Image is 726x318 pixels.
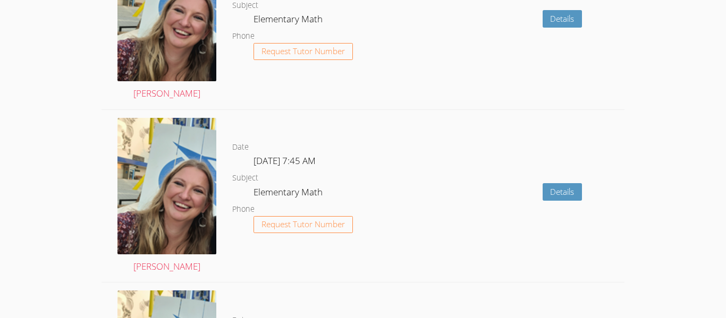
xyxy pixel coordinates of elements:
span: [DATE] 7:45 AM [254,154,316,167]
button: Request Tutor Number [254,43,353,61]
img: sarah.png [117,118,216,254]
dt: Phone [232,30,255,43]
dt: Date [232,141,249,154]
dt: Phone [232,203,255,216]
button: Request Tutor Number [254,216,353,234]
dd: Elementary Math [254,12,325,30]
span: Request Tutor Number [261,220,345,228]
dd: Elementary Math [254,185,325,203]
a: Details [543,183,583,201]
dt: Subject [232,171,258,185]
a: Details [543,10,583,28]
a: [PERSON_NAME] [117,118,216,274]
span: Request Tutor Number [261,47,345,55]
